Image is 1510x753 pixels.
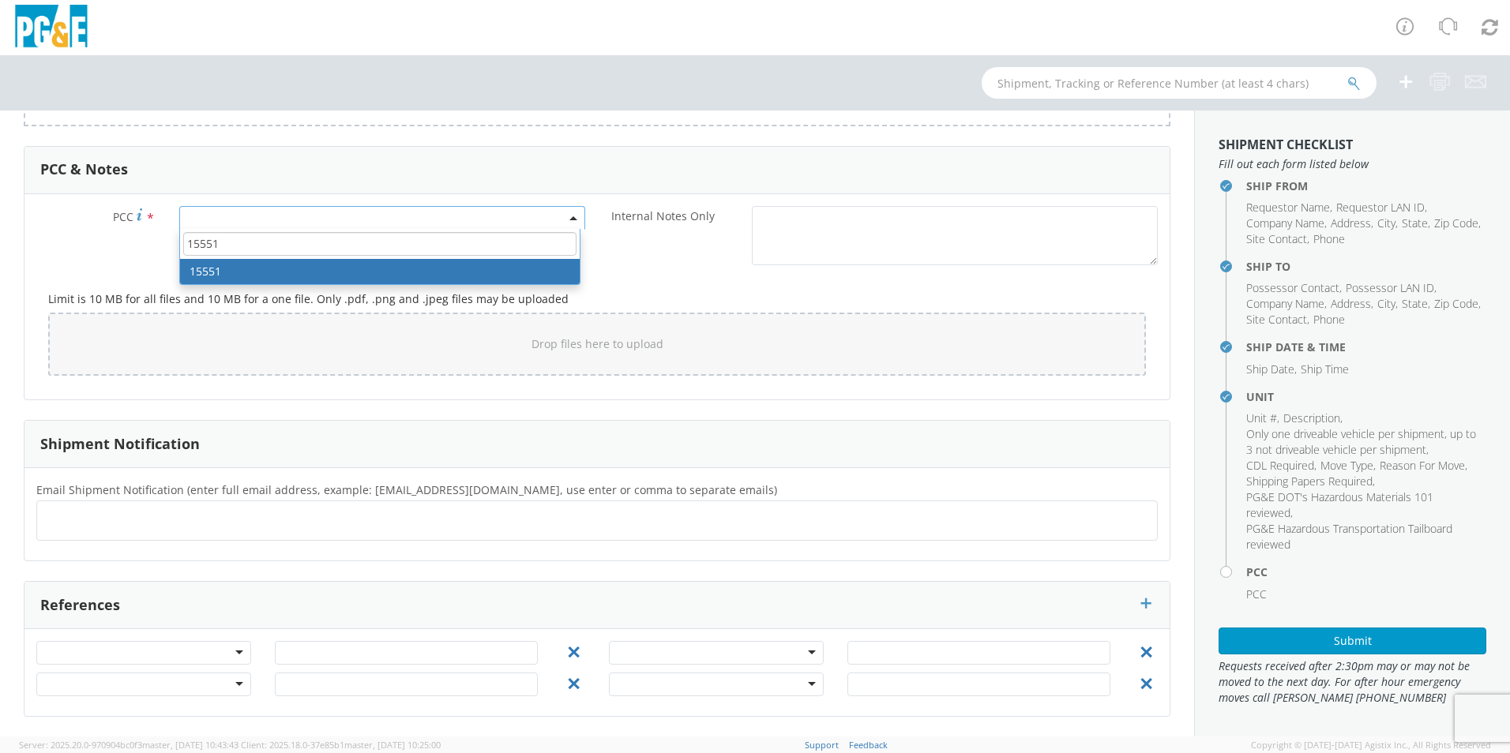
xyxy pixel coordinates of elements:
[1246,296,1327,312] li: ,
[1331,215,1373,231] li: ,
[1336,200,1427,215] li: ,
[1246,362,1297,377] li: ,
[1246,566,1486,578] h4: PCC
[1246,410,1277,425] span: Unit #
[1331,296,1373,312] li: ,
[1246,426,1476,457] span: Only one driveable vehicle per shipment, up to 3 not driveable vehicle per shipment
[1301,362,1349,376] span: Ship Time
[1246,341,1486,353] h4: Ship Date & Time
[1346,280,1434,295] span: Possessor LAN ID
[1246,391,1486,403] h4: Unit
[180,259,580,284] li: 15551
[1246,458,1317,474] li: ,
[344,739,441,751] span: master, [DATE] 10:25:00
[1246,260,1486,272] h4: Ship To
[1246,180,1486,192] h4: Ship From
[36,482,777,497] span: Email Shipment Notification (enter full email address, example: jdoe01@agistix.com, use enter or ...
[40,436,200,452] h3: Shipment Notification
[12,5,91,51] img: pge-logo-06675f144f4cfa6a6814.png
[1219,627,1486,654] button: Submit
[1246,410,1279,426] li: ,
[982,67,1377,99] input: Shipment, Tracking or Reference Number (at least 4 chars)
[1377,296,1395,311] span: City
[1346,280,1437,296] li: ,
[1434,215,1481,231] li: ,
[142,739,239,751] span: master, [DATE] 10:43:43
[1246,312,1307,327] span: Site Contact
[40,598,120,613] h3: References
[532,336,663,351] span: Drop files here to upload
[1283,410,1340,425] span: Description
[1246,474,1373,489] span: Shipping Papers Required
[1402,296,1430,312] li: ,
[1246,312,1309,328] li: ,
[1246,458,1314,473] span: CDL Required
[40,162,128,178] h3: PCC & Notes
[1246,280,1339,295] span: Possessor Contact
[1377,215,1395,230] span: City
[1246,426,1482,458] li: ,
[1313,231,1345,246] span: Phone
[1331,296,1371,311] span: Address
[1377,296,1398,312] li: ,
[1246,521,1452,552] span: PG&E Hazardous Transportation Tailboard reviewed
[1246,215,1327,231] li: ,
[1246,231,1309,247] li: ,
[1246,200,1330,215] span: Requestor Name
[1402,296,1428,311] span: State
[1377,215,1398,231] li: ,
[1402,215,1428,230] span: State
[1313,312,1345,327] span: Phone
[113,209,133,224] span: PCC
[1434,296,1478,311] span: Zip Code
[241,739,441,751] span: Client: 2025.18.0-37e85b1
[1246,489,1482,521] li: ,
[1320,458,1373,473] span: Move Type
[1380,458,1465,473] span: Reason For Move
[1320,458,1376,474] li: ,
[19,739,239,751] span: Server: 2025.20.0-970904bc0f3
[1402,215,1430,231] li: ,
[1283,410,1343,426] li: ,
[611,208,715,223] span: Internal Notes Only
[1219,136,1353,153] strong: Shipment Checklist
[1246,280,1342,296] li: ,
[1434,215,1478,230] span: Zip Code
[1246,489,1433,520] span: PG&E DOT's Hazardous Materials 101 reviewed
[1336,200,1425,215] span: Requestor LAN ID
[1246,296,1324,311] span: Company Name
[1246,474,1375,489] li: ,
[1219,156,1486,172] span: Fill out each form listed below
[1251,739,1491,751] span: Copyright © [DATE]-[DATE] Agistix Inc., All Rights Reserved
[1246,586,1267,601] span: PCC
[1219,658,1486,706] span: Requests received after 2:30pm may or may not be moved to the next day. For after hour emergency ...
[1380,458,1467,474] li: ,
[1331,215,1371,230] span: Address
[1246,215,1324,230] span: Company Name
[1434,296,1481,312] li: ,
[1246,231,1307,246] span: Site Contact
[805,739,839,751] a: Support
[1246,200,1332,215] li: ,
[849,739,888,751] a: Feedback
[1246,362,1294,376] span: Ship Date
[48,293,1146,305] h5: Limit is 10 MB for all files and 10 MB for a one file. Only .pdf, .png and .jpeg files may be upl...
